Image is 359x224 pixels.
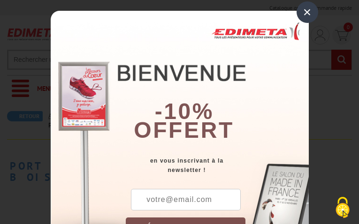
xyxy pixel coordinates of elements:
img: Cookies (modal window) [331,196,354,219]
div: en vous inscrivant à la newsletter ! [126,156,309,175]
div: × [297,1,318,23]
button: Cookies (modal window) [326,192,359,224]
input: votre@email.com [131,189,241,210]
font: offert [134,118,234,142]
b: -10% [155,99,214,124]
